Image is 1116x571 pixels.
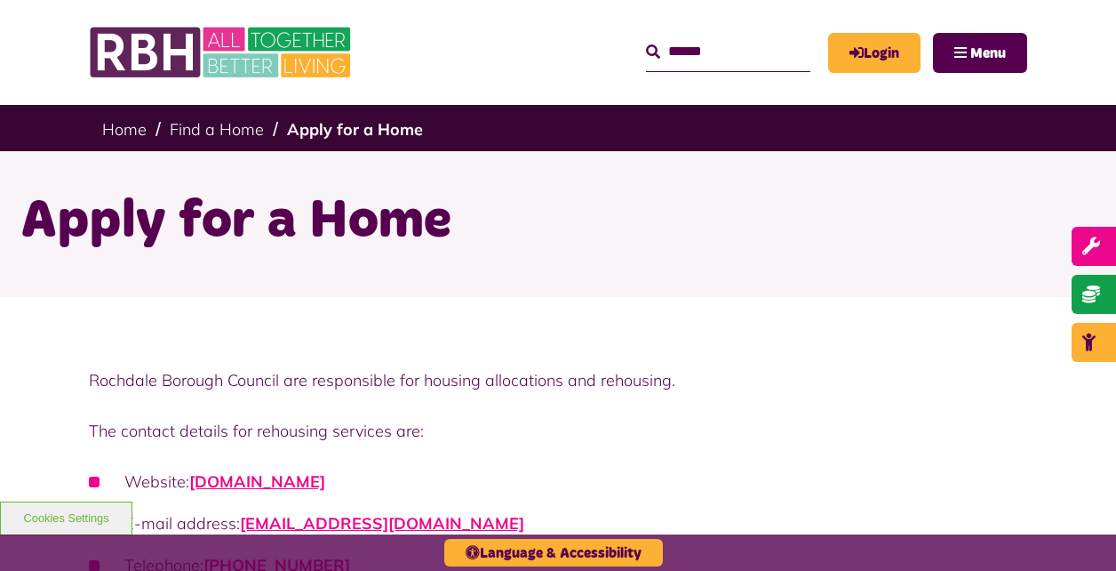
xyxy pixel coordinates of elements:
a: Find a Home [170,119,264,140]
a: Home [102,119,147,140]
a: [EMAIL_ADDRESS][DOMAIN_NAME] [240,513,524,534]
h1: Apply for a Home [20,187,1096,256]
li: Website: [89,470,1027,494]
span: Menu [970,46,1006,60]
button: Navigation [933,33,1027,73]
a: MyRBH [828,33,921,73]
a: [DOMAIN_NAME] [189,471,325,492]
a: Apply for a Home [287,119,423,140]
p: Rochdale Borough Council are responsible for housing allocations and rehousing. [89,368,1027,392]
img: RBH [89,18,355,87]
p: The contact details for rehousing services are: [89,419,1027,443]
li: E-mail address: [89,511,1027,535]
button: Language & Accessibility [444,539,663,567]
